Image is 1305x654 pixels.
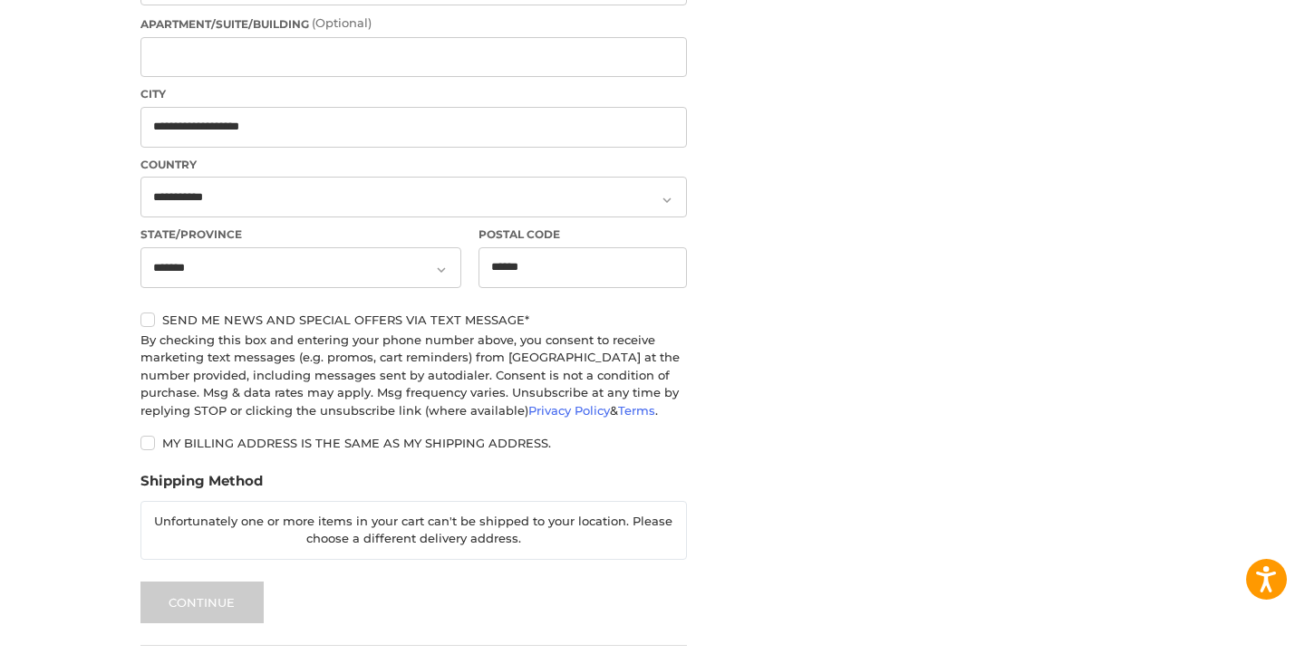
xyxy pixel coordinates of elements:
label: State/Province [140,226,461,243]
button: Continue [140,582,264,623]
small: (Optional) [312,15,372,30]
a: Privacy Policy [528,403,610,418]
label: Apartment/Suite/Building [140,14,687,33]
label: Postal Code [478,226,687,243]
legend: Shipping Method [140,471,263,500]
p: Unfortunately one or more items in your cart can't be shipped to your location. Please choose a d... [141,504,686,557]
div: By checking this box and entering your phone number above, you consent to receive marketing text ... [140,332,687,420]
label: Country [140,157,687,173]
label: City [140,86,687,102]
a: Terms [618,403,655,418]
label: My billing address is the same as my shipping address. [140,436,687,450]
label: Send me news and special offers via text message* [140,313,687,327]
